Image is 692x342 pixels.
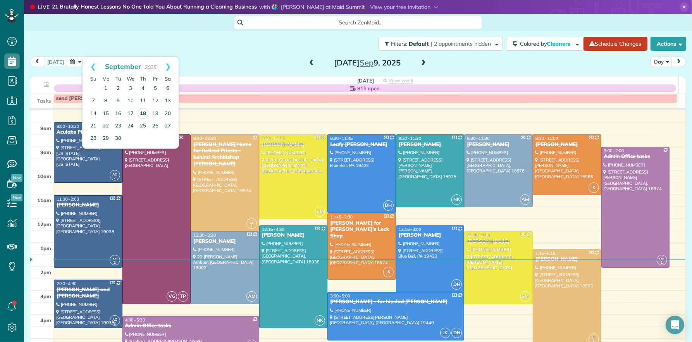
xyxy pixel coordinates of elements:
a: 26 [149,120,162,132]
span: VG [167,291,177,302]
div: Aculabs Ft [US_STATE] [56,129,120,136]
div: Open Intercom Messenger [666,316,684,334]
span: 11am [37,197,51,203]
span: 2025 [144,64,157,70]
div: [PERSON_NAME] [262,141,325,148]
a: 23 [112,120,124,132]
a: 17 [124,108,137,120]
span: 10am [37,173,51,179]
div: [PERSON_NAME] [466,141,530,148]
button: [DATE] [44,57,67,67]
span: AL [592,335,596,340]
div: [PERSON_NAME] Home for Retired Priests - behind Archbishop [PERSON_NAME] [193,141,257,168]
span: 11:45 - 2:30 [330,214,353,220]
button: prev [30,57,45,67]
span: Wednesday [127,76,134,82]
span: Friday [153,76,158,82]
span: Monday [102,76,109,82]
a: 1 [100,82,112,95]
a: 2 [112,82,124,95]
span: 2pm [40,269,51,275]
span: 1pm [40,245,51,251]
a: 21 [87,120,100,132]
a: 15 [100,108,112,120]
a: 12 [149,95,162,107]
small: 2 [110,175,120,182]
a: 18 [138,108,148,119]
span: 4pm [40,317,51,323]
span: Tuesday [115,76,121,82]
small: 2 [110,320,120,327]
a: Next [157,57,179,76]
span: NK [315,315,325,326]
span: IK [383,267,394,277]
span: 12:15 - 4:30 [262,227,284,232]
h2: [DATE] 9, 2025 [319,58,416,67]
span: 8:30 - 11:30 [399,136,421,141]
span: 81h open [357,84,380,92]
button: Actions [651,37,686,51]
span: 4:00 - 5:30 [125,317,145,323]
a: 19 [149,108,162,120]
small: 1 [657,259,667,266]
span: AM [246,291,257,302]
span: AC [112,317,117,321]
span: 9am [40,149,51,155]
span: Default [409,40,430,47]
span: 3:00 - 5:00 [330,293,350,299]
a: 22 [100,120,112,132]
div: Leafy [PERSON_NAME] [330,141,394,148]
span: Saturday [165,76,171,82]
span: SM [520,291,530,302]
span: 2:30 - 4:30 [57,281,77,286]
div: [PERSON_NAME] for [PERSON_NAME]'s Lock Shop [330,220,394,240]
div: [PERSON_NAME] [398,232,462,239]
span: New [11,174,22,182]
img: angela-brown-4d683074ae0fcca95727484455e3f3202927d5098cd1ff65ad77dadb9e4011d8.jpg [272,4,278,10]
a: 10 [124,95,137,107]
a: 8 [100,95,112,107]
a: 25 [137,120,149,132]
div: Admin Office tasks [604,153,668,160]
span: AC [112,172,117,176]
div: [PERSON_NAME] [535,141,599,148]
div: [PERSON_NAME] [193,238,257,245]
span: AL [250,220,254,225]
small: 4 [247,223,256,230]
a: 27 [162,120,174,132]
span: [PERSON_NAME] at Maid Summit [281,3,365,10]
span: 3pm [40,293,51,299]
div: [PERSON_NAME] [56,202,120,208]
span: | 2 appointments hidden [431,40,491,47]
a: 11 [137,95,149,107]
span: AC [112,257,117,261]
div: [PERSON_NAME] - for his dad [PERSON_NAME] [330,299,462,305]
span: with [259,3,270,10]
span: 9:00 - 2:00 [604,148,624,153]
a: Filters: Default | 2 appointments hidden [375,37,503,51]
span: DH [383,200,394,211]
span: 1:15 - 5:15 [535,251,556,256]
a: 6 [162,82,174,95]
span: 12pm [37,221,51,227]
div: [PERSON_NAME] [466,238,530,245]
span: 12:30 - 3:30 [193,232,216,238]
span: 8:00 - 10:30 [57,124,79,129]
span: [DATE] [357,77,374,84]
span: DH [451,328,462,338]
span: NK [451,194,462,205]
a: 7 [87,95,100,107]
span: 8:30 - 12:30 [193,136,216,141]
span: 8:30 - 11:30 [467,136,489,141]
span: IK [589,182,599,193]
span: send [PERSON_NAME] google link to review [56,95,164,101]
span: Colored by [520,40,573,47]
span: AM [520,194,530,205]
span: 8am [40,125,51,131]
span: MH [659,257,665,261]
a: 3 [124,82,137,95]
a: 16 [112,108,124,120]
a: 24 [124,120,137,132]
a: 4 [137,82,149,95]
span: 8:30 - 11:45 [330,136,353,141]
